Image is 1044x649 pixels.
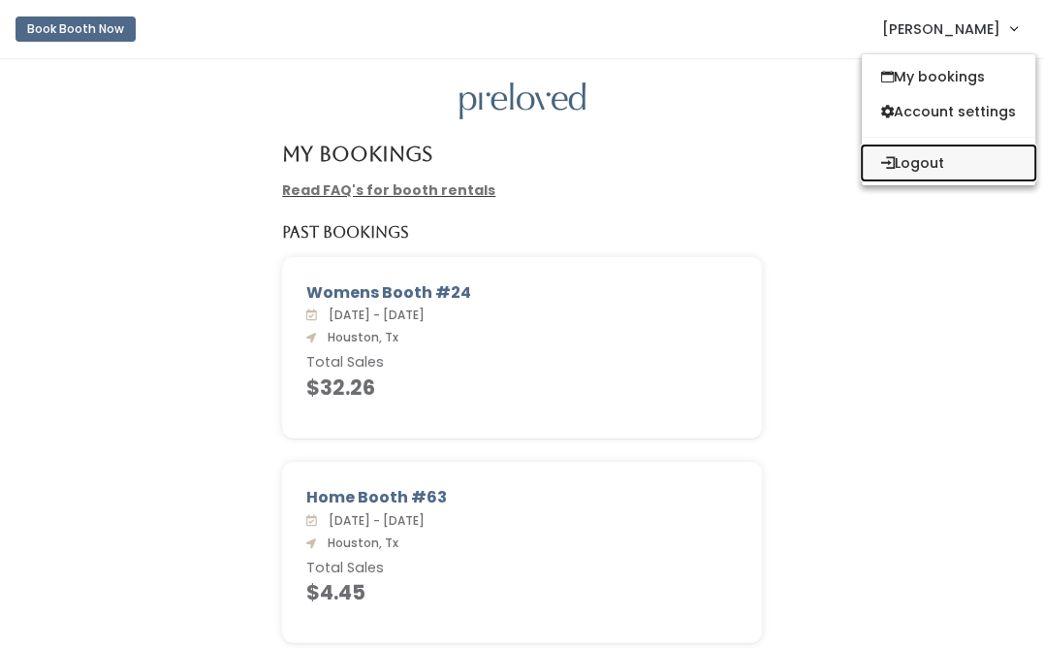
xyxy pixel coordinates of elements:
[282,143,432,165] h4: My Bookings
[282,224,409,242] h5: Past Bookings
[459,82,585,120] img: preloved logo
[321,512,425,529] span: [DATE] - [DATE]
[306,376,738,399] h4: $32.26
[16,16,136,42] button: Book Booth Now
[320,535,398,551] span: Houston, Tx
[863,8,1036,49] a: [PERSON_NAME]
[16,8,136,50] a: Book Booth Now
[862,59,1035,94] a: My bookings
[306,581,738,603] h4: $4.45
[306,561,738,576] h6: Total Sales
[882,18,1000,40] span: [PERSON_NAME]
[321,307,425,323] span: [DATE] - [DATE]
[306,486,738,509] div: Home Booth #63
[306,355,738,371] h6: Total Sales
[862,146,1035,180] button: Logout
[306,281,738,305] div: Womens Booth #24
[862,94,1035,129] a: Account settings
[320,329,398,345] span: Houston, Tx
[282,180,495,200] a: Read FAQ's for booth rentals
